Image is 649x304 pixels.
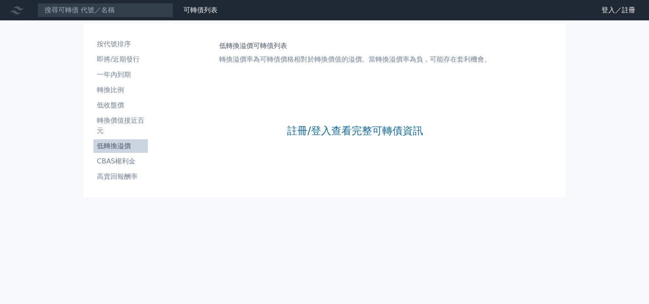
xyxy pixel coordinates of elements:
[595,3,642,17] a: 登入／註冊
[93,155,148,168] a: CBAS權利金
[219,54,491,65] p: 轉換溢價率為可轉債價格相對於轉換價值的溢價。當轉換溢價率為負，可能存在套利機會。
[37,3,173,17] input: 搜尋可轉債 代號／名稱
[93,170,148,183] a: 高賣回報酬率
[93,83,148,97] a: 轉換比例
[219,41,491,51] h1: 低轉換溢價可轉債列表
[93,139,148,153] a: 低轉換溢價
[93,115,148,136] li: 轉換價值接近百元
[93,141,148,151] li: 低轉換溢價
[183,6,217,14] a: 可轉債列表
[93,39,148,49] li: 按代號排序
[93,172,148,182] li: 高賣回報酬率
[93,70,148,80] li: 一年內到期
[93,99,148,112] a: 低收盤價
[93,114,148,138] a: 轉換價值接近百元
[93,156,148,166] li: CBAS權利金
[93,37,148,51] a: 按代號排序
[93,53,148,66] a: 即將/近期發行
[93,100,148,110] li: 低收盤價
[93,85,148,95] li: 轉換比例
[93,68,148,82] a: 一年內到期
[93,54,148,65] li: 即將/近期發行
[287,124,423,138] a: 註冊/登入查看完整可轉債資訊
